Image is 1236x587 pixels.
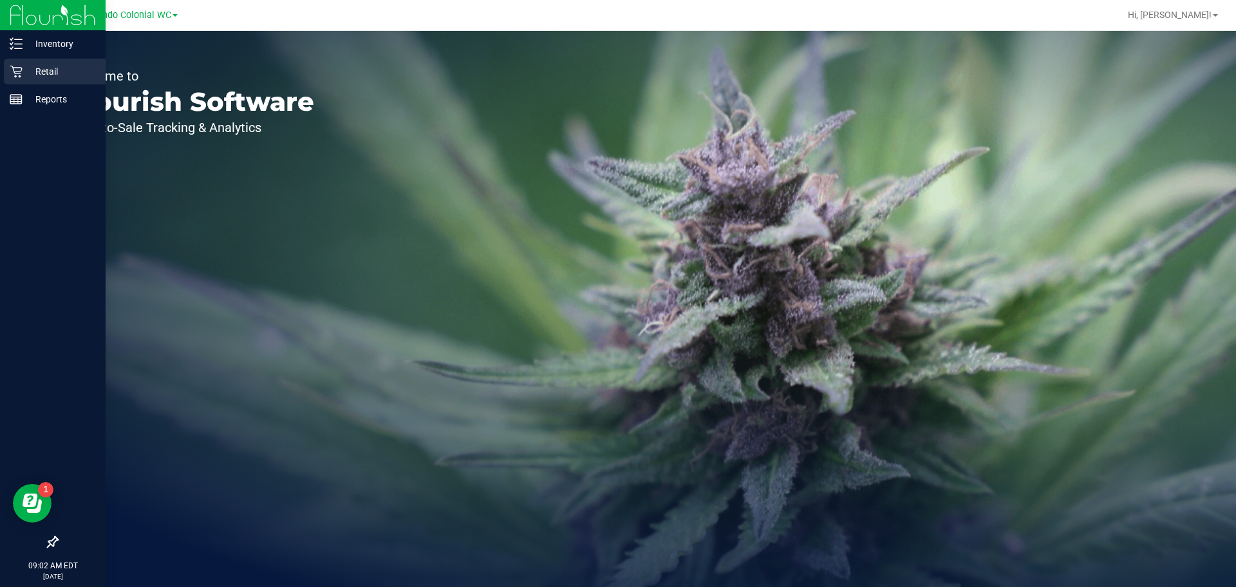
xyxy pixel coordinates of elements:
p: Retail [23,64,100,79]
p: Inventory [23,36,100,52]
p: 09:02 AM EDT [6,560,100,572]
iframe: Resource center unread badge [38,482,53,497]
inline-svg: Reports [10,93,23,106]
p: Seed-to-Sale Tracking & Analytics [70,121,314,134]
p: Welcome to [70,70,314,82]
inline-svg: Inventory [10,37,23,50]
span: Hi, [PERSON_NAME]! [1128,10,1212,20]
iframe: Resource center [13,484,51,523]
p: Flourish Software [70,89,314,115]
inline-svg: Retail [10,65,23,78]
p: [DATE] [6,572,100,581]
p: Reports [23,91,100,107]
span: Orlando Colonial WC [85,10,171,21]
